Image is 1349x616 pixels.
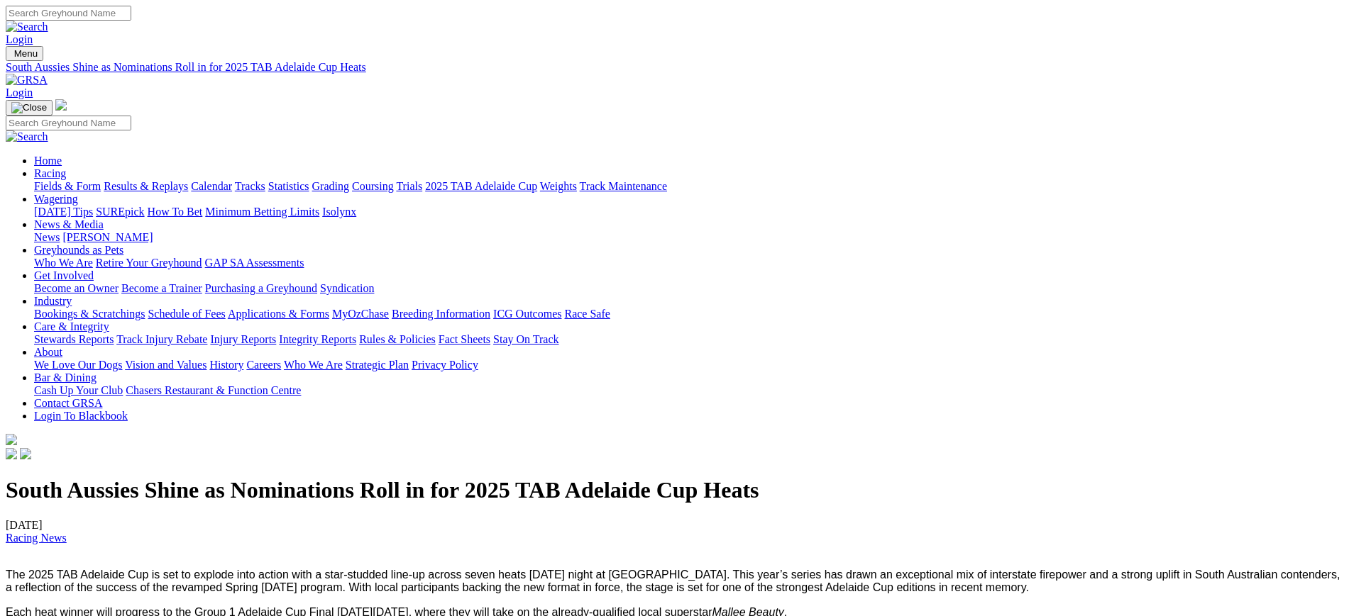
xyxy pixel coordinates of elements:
a: Become an Owner [34,282,119,294]
a: Minimum Betting Limits [205,206,319,218]
a: Strategic Plan [346,359,409,371]
a: News & Media [34,218,104,230]
a: Who We Are [34,257,93,269]
a: Trials [396,180,422,192]
button: Toggle navigation [6,100,53,116]
h1: South Aussies Shine as Nominations Roll in for 2025 TAB Adelaide Cup Heats [6,477,1343,503]
div: About [34,359,1343,371]
a: Login To Blackbook [34,410,128,422]
a: Coursing [352,180,394,192]
a: MyOzChase [332,308,389,320]
a: Login [6,86,33,99]
a: Get Involved [34,269,94,281]
a: Rules & Policies [359,333,436,345]
a: Calendar [191,180,232,192]
a: Chasers Restaurant & Function Centre [126,384,301,396]
img: GRSA [6,74,48,86]
button: Toggle navigation [6,46,43,61]
a: South Aussies Shine as Nominations Roll in for 2025 TAB Adelaide Cup Heats [6,61,1343,74]
a: Stewards Reports [34,333,114,345]
div: Bar & Dining [34,384,1343,397]
a: Racing [34,167,66,179]
a: SUREpick [96,206,144,218]
a: News [34,231,60,243]
a: Login [6,33,33,45]
input: Search [6,6,131,21]
a: Who We Are [284,359,343,371]
a: Vision and Values [125,359,207,371]
a: Cash Up Your Club [34,384,123,396]
a: GAP SA Assessments [205,257,304,269]
a: Track Maintenance [580,180,667,192]
a: Retire Your Greyhound [96,257,202,269]
a: Results & Replays [104,180,188,192]
a: Home [34,155,62,167]
a: 2025 TAB Adelaide Cup [425,180,537,192]
a: Industry [34,295,72,307]
a: We Love Our Dogs [34,359,122,371]
a: Fields & Form [34,180,101,192]
a: Grading [312,180,349,192]
div: News & Media [34,231,1343,244]
span: Menu [14,48,38,59]
div: Industry [34,308,1343,320]
div: Racing [34,180,1343,193]
a: Contact GRSA [34,397,102,409]
img: Close [11,102,47,113]
div: Wagering [34,206,1343,218]
img: Search [6,21,48,33]
img: logo-grsa-white.png [55,99,67,111]
span: The 2025 TAB Adelaide Cup is set to explode into action with a star-studded line-up across seven ... [6,569,1340,593]
a: Syndication [320,282,374,294]
input: Search [6,116,131,130]
img: Search [6,130,48,143]
a: Weights [540,180,577,192]
a: [DATE] Tips [34,206,93,218]
img: logo-grsa-white.png [6,434,17,445]
a: Schedule of Fees [148,308,225,320]
a: Racing News [6,532,67,544]
a: Become a Trainer [121,282,202,294]
a: Statistics [268,180,309,192]
a: How To Bet [148,206,203,218]
a: Greyhounds as Pets [34,244,123,256]
a: Stay On Track [493,333,558,345]
a: Bookings & Scratchings [34,308,145,320]
a: Care & Integrity [34,320,109,332]
a: Tracks [235,180,265,192]
a: [PERSON_NAME] [62,231,153,243]
img: twitter.svg [20,448,31,459]
a: History [209,359,243,371]
a: Track Injury Rebate [116,333,207,345]
a: About [34,346,62,358]
div: Care & Integrity [34,333,1343,346]
img: facebook.svg [6,448,17,459]
a: Fact Sheets [439,333,490,345]
a: Isolynx [322,206,356,218]
div: Get Involved [34,282,1343,295]
div: Greyhounds as Pets [34,257,1343,269]
a: ICG Outcomes [493,308,561,320]
a: Purchasing a Greyhound [205,282,317,294]
a: Race Safe [564,308,610,320]
span: [DATE] [6,519,67,544]
a: Integrity Reports [279,333,356,345]
a: Applications & Forms [228,308,329,320]
a: Privacy Policy [412,359,478,371]
a: Injury Reports [210,333,276,345]
a: Careers [246,359,281,371]
a: Wagering [34,193,78,205]
a: Breeding Information [392,308,490,320]
a: Bar & Dining [34,371,97,383]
